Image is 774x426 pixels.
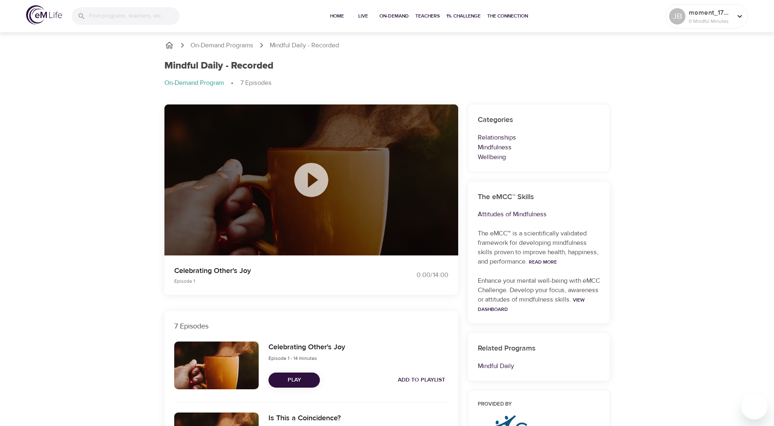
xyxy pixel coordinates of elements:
img: logo [26,5,62,24]
span: Episode 1 - 14 minutes [268,355,317,362]
a: On-Demand Programs [191,41,253,50]
button: Add to Playlist [395,373,448,388]
span: 1% Challenge [446,12,481,20]
button: Play [268,373,320,388]
h6: Related Programs [478,343,600,355]
span: Play [275,375,313,385]
h6: The eMCC™ Skills [478,191,600,203]
h6: Provided by [478,400,600,409]
p: Wellbeing [478,152,600,162]
span: Teachers [415,12,440,20]
p: 7 Episodes [174,321,448,332]
a: Read More [529,259,557,265]
nav: breadcrumb [164,40,610,50]
p: Relationships [478,133,600,142]
p: 0 Mindful Minutes [689,18,732,25]
p: Mindful Daily - Recorded [270,41,339,50]
p: Episode 1 [174,277,377,285]
h6: Categories [478,114,600,126]
p: Attitudes of Mindfulness [478,209,600,219]
p: Celebrating Other's Joy [174,265,377,276]
a: Mindful Daily [478,362,514,370]
input: Find programs, teachers, etc... [89,7,180,25]
span: On-Demand [379,12,409,20]
p: 7 Episodes [240,78,272,88]
h6: Celebrating Other's Joy [268,342,345,353]
iframe: Button to launch messaging window [741,393,767,419]
p: On-Demand Program [164,78,224,88]
div: JB [669,8,685,24]
nav: breadcrumb [164,78,610,88]
p: moment_1726590366 [689,8,732,18]
p: Enhance your mental well-being with eMCC Challenge. Develop your focus, awareness or attitudes of... [478,276,600,314]
p: Mindfulness [478,142,600,152]
span: The Connection [487,12,528,20]
h6: Is This a Coincidence? [268,413,341,424]
a: View Dashboard [478,297,585,313]
div: 0:00 / 14:00 [387,271,448,280]
p: The eMCC™ is a scientifically validated framework for developing mindfulness skills proven to imp... [478,229,600,266]
h1: Mindful Daily - Recorded [164,60,273,72]
span: Home [327,12,347,20]
span: Live [353,12,373,20]
span: Add to Playlist [398,375,445,385]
